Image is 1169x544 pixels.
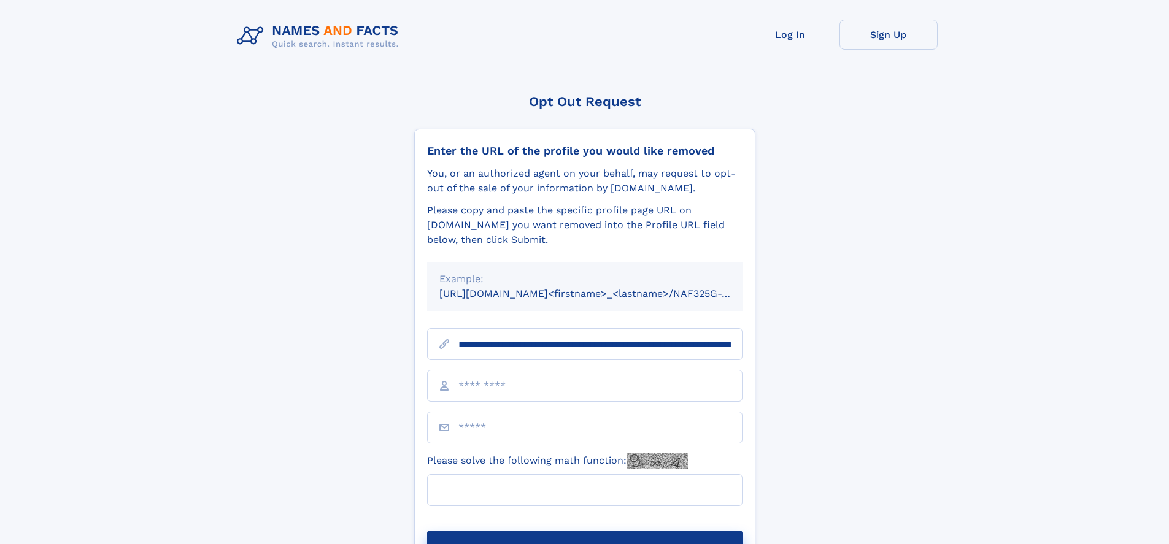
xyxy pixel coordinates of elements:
[427,144,743,158] div: Enter the URL of the profile you would like removed
[439,272,730,286] div: Example:
[839,20,938,50] a: Sign Up
[427,166,743,196] div: You, or an authorized agent on your behalf, may request to opt-out of the sale of your informatio...
[414,94,755,109] div: Opt Out Request
[439,288,766,299] small: [URL][DOMAIN_NAME]<firstname>_<lastname>/NAF325G-xxxxxxxx
[427,453,688,469] label: Please solve the following math function:
[741,20,839,50] a: Log In
[232,20,409,53] img: Logo Names and Facts
[427,203,743,247] div: Please copy and paste the specific profile page URL on [DOMAIN_NAME] you want removed into the Pr...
